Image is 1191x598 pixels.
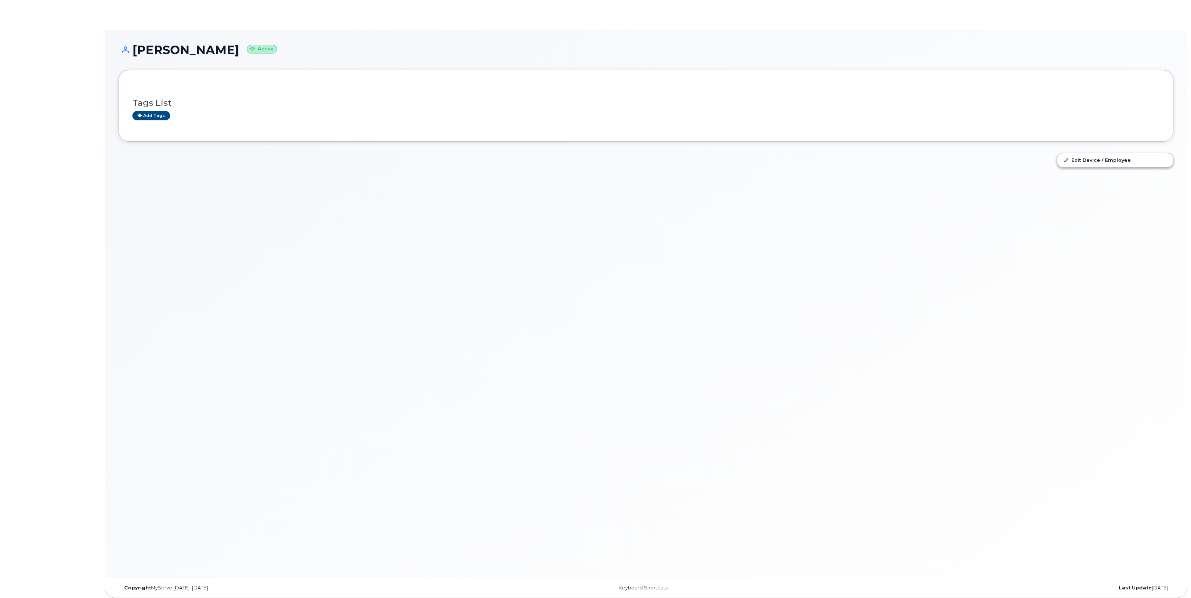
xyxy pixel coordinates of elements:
div: MyServe [DATE]–[DATE] [119,585,470,591]
a: Add tags [132,111,170,120]
h1: [PERSON_NAME] [119,43,1173,56]
a: Edit Device / Employee [1057,153,1173,167]
a: Keyboard Shortcuts [618,585,667,591]
strong: Copyright [124,585,151,591]
strong: Last Update [1119,585,1152,591]
h3: Tags List [132,98,1160,108]
small: Active [247,45,277,53]
div: [DATE] [822,585,1173,591]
